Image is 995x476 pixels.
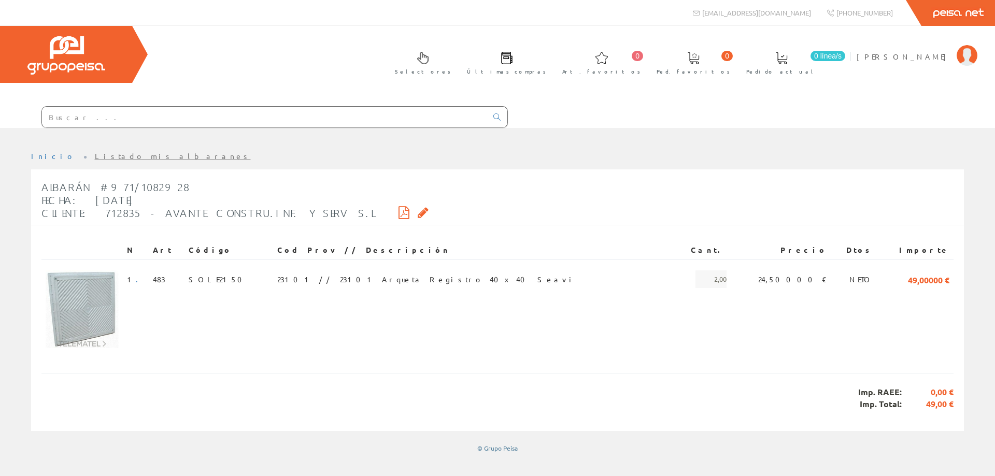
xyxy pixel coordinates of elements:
[702,8,811,17] span: [EMAIL_ADDRESS][DOMAIN_NAME]
[127,270,145,288] span: 1
[831,241,877,259] th: Dtos
[877,241,954,259] th: Importe
[721,51,733,61] span: 0
[811,51,845,61] span: 0 línea/s
[46,270,119,348] img: Foto artículo (141x150)
[418,209,429,216] i: Solicitar por email copia firmada
[902,386,954,398] span: 0,00 €
[758,270,827,288] span: 24,50000 €
[184,241,273,259] th: Código
[31,151,75,161] a: Inicio
[27,36,105,75] img: Grupo Peisa
[395,66,451,77] span: Selectores
[385,43,456,81] a: Selectores
[657,66,730,77] span: Ped. favoritos
[746,66,817,77] span: Pedido actual
[562,66,641,77] span: Art. favoritos
[849,270,873,288] span: NETO
[149,241,184,259] th: Art
[95,151,251,161] a: Listado mis albaranes
[31,444,964,453] div: © Grupo Peisa
[277,270,576,288] span: 23101 // 23101 Arqueta Registro 40x40 Seavi
[189,270,248,288] span: SOLE2150
[731,241,831,259] th: Precio
[695,270,727,288] span: 2,00
[42,107,487,127] input: Buscar ...
[457,43,551,81] a: Últimas compras
[41,373,954,423] div: Imp. RAEE: Imp. Total:
[273,241,674,259] th: Cod Prov // Descripción
[123,241,149,259] th: N
[673,241,731,259] th: Cant.
[908,270,949,288] span: 49,00000 €
[836,8,893,17] span: [PHONE_NUMBER]
[399,209,409,216] i: Descargar PDF
[857,51,951,62] span: [PERSON_NAME]
[902,398,954,410] span: 49,00 €
[153,270,165,288] span: 483
[467,66,546,77] span: Últimas compras
[857,43,977,53] a: [PERSON_NAME]
[632,51,643,61] span: 0
[41,181,374,219] span: Albarán #971/1082928 Fecha: [DATE] Cliente: 712835 - AVANTE CONSTRU.INF. Y SERV S.L
[136,275,145,284] a: .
